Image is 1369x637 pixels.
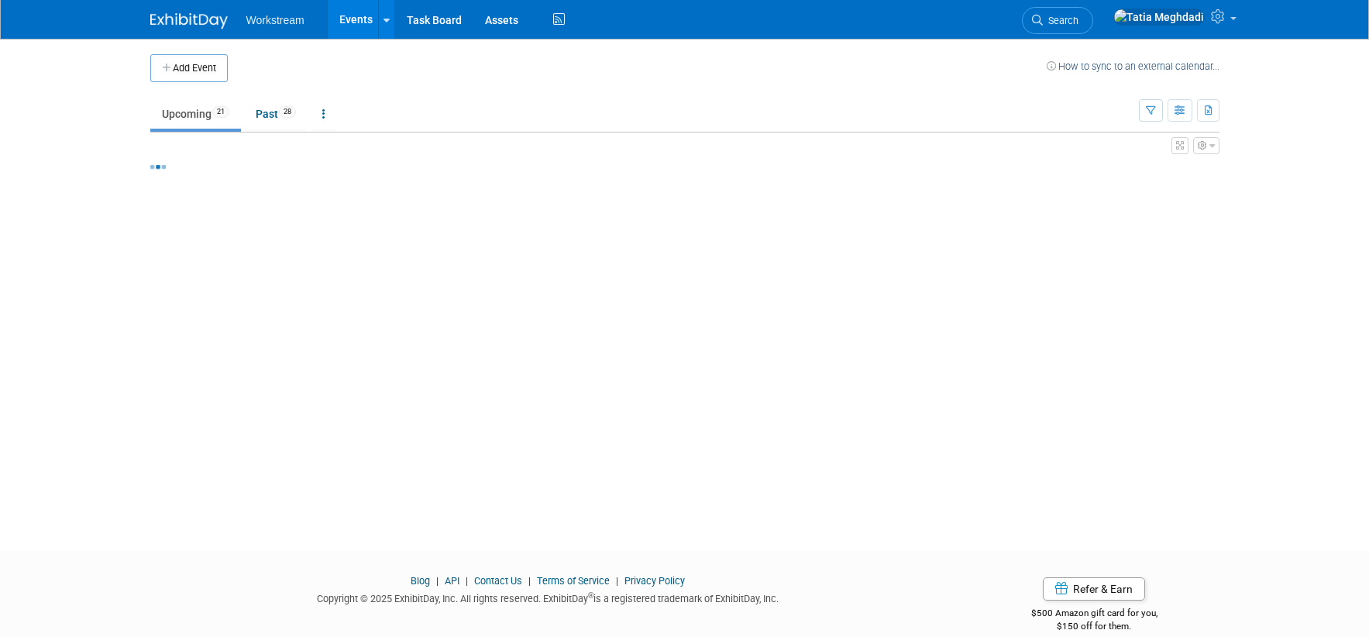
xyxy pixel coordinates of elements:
span: Search [1043,15,1078,26]
img: loading... [150,165,166,169]
a: Blog [411,575,430,587]
div: $150 off for them. [969,620,1219,633]
span: | [612,575,622,587]
span: | [462,575,472,587]
button: Add Event [150,54,228,82]
a: Terms of Service [537,575,610,587]
a: Search [1022,7,1093,34]
span: | [525,575,535,587]
img: ExhibitDay [150,13,228,29]
div: Copyright © 2025 ExhibitDay, Inc. All rights reserved. ExhibitDay is a registered trademark of Ex... [150,588,947,606]
sup: ® [588,591,593,600]
span: 28 [279,106,296,118]
a: Upcoming21 [150,99,241,129]
span: | [432,575,442,587]
img: Tatia Meghdadi [1113,9,1205,26]
a: API [445,575,459,587]
a: Privacy Policy [624,575,685,587]
span: Workstream [246,14,304,26]
a: Contact Us [474,575,522,587]
a: Refer & Earn [1043,577,1145,601]
a: How to sync to an external calendar... [1047,60,1219,72]
a: Past28 [244,99,308,129]
div: $500 Amazon gift card for you, [969,597,1219,632]
span: 21 [212,106,229,118]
